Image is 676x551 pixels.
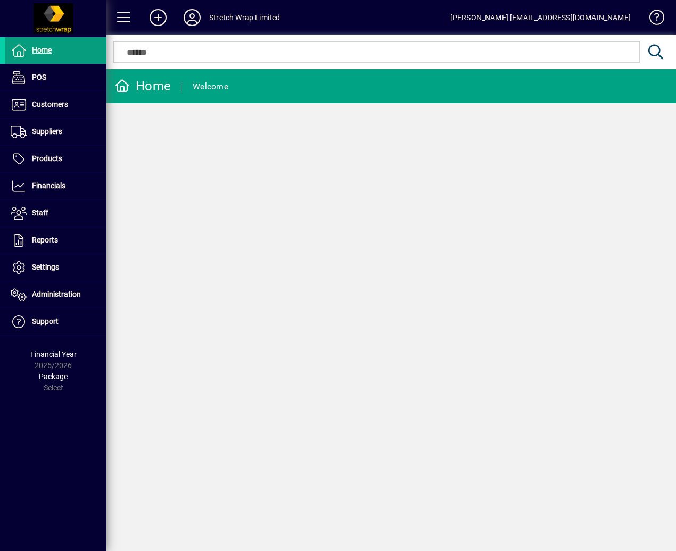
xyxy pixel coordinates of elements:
[39,372,68,381] span: Package
[114,78,171,95] div: Home
[450,9,631,26] div: [PERSON_NAME] [EMAIL_ADDRESS][DOMAIN_NAME]
[5,308,106,335] a: Support
[32,154,62,163] span: Products
[32,236,58,244] span: Reports
[30,350,77,358] span: Financial Year
[5,119,106,145] a: Suppliers
[32,46,52,54] span: Home
[5,173,106,199] a: Financials
[5,91,106,118] a: Customers
[5,64,106,91] a: POS
[141,8,175,27] button: Add
[5,281,106,308] a: Administration
[5,146,106,172] a: Products
[5,254,106,281] a: Settings
[32,208,48,217] span: Staff
[32,73,46,81] span: POS
[32,263,59,271] span: Settings
[641,2,663,37] a: Knowledge Base
[32,100,68,108] span: Customers
[5,200,106,227] a: Staff
[32,317,59,325] span: Support
[209,9,281,26] div: Stretch Wrap Limited
[32,181,65,190] span: Financials
[193,78,228,95] div: Welcome
[175,8,209,27] button: Profile
[5,227,106,254] a: Reports
[32,127,62,136] span: Suppliers
[32,290,81,298] span: Administration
